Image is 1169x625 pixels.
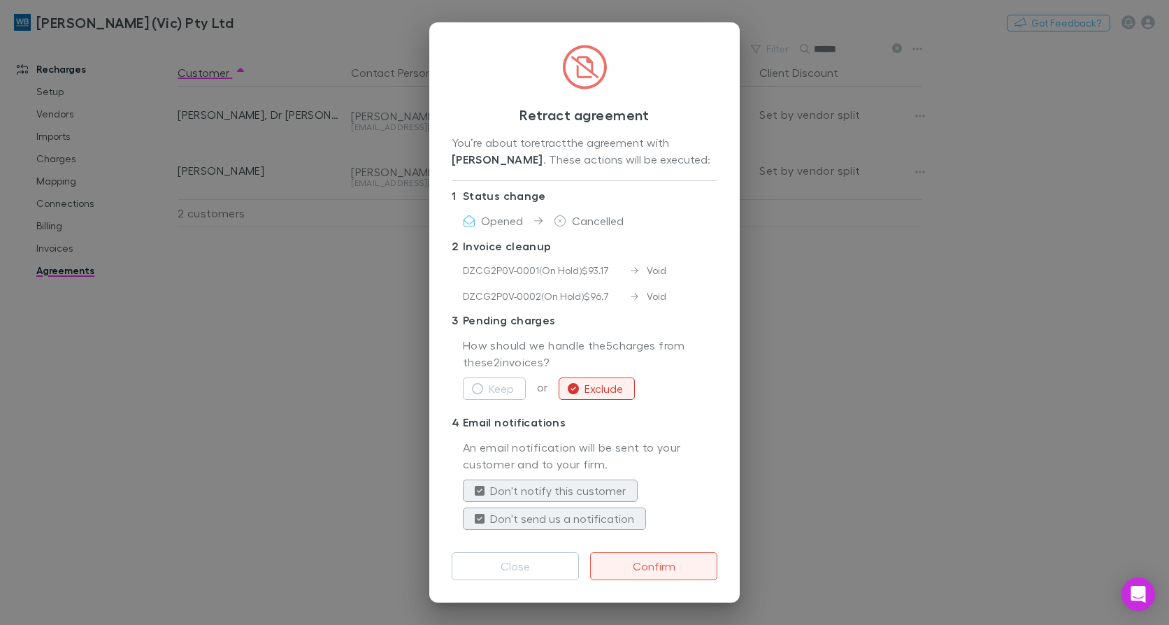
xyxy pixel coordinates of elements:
[452,309,717,331] p: Pending charges
[572,214,624,227] span: Cancelled
[452,106,717,123] h3: Retract agreement
[490,482,626,499] label: Don't notify this customer
[452,134,717,169] div: You’re about to retract the agreement with . These actions will be executed:
[452,235,717,257] p: Invoice cleanup
[562,45,607,89] img: CircledFileSlash.svg
[463,508,646,530] button: Don't send us a notification
[452,552,579,580] button: Close
[452,414,463,431] div: 4
[463,480,638,502] button: Don't notify this customer
[481,214,523,227] span: Opened
[590,552,717,580] button: Confirm
[631,263,666,278] div: Void
[490,510,634,527] label: Don't send us a notification
[463,337,717,372] p: How should we handle the 5 charges from these 2 invoices?
[463,439,717,474] p: An email notification will be sent to your customer and to your firm.
[452,152,543,166] strong: [PERSON_NAME]
[452,185,717,207] p: Status change
[463,378,526,400] button: Keep
[452,411,717,433] p: Email notifications
[452,238,463,254] div: 2
[452,312,463,329] div: 3
[1121,577,1155,611] div: Open Intercom Messenger
[559,378,635,400] button: Exclude
[463,263,631,278] div: DZCG2P0V-0001 ( On Hold ) $93.17
[526,380,559,394] span: or
[452,187,463,204] div: 1
[463,289,631,303] div: DZCG2P0V-0002 ( On Hold ) $96.7
[631,289,666,303] div: Void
